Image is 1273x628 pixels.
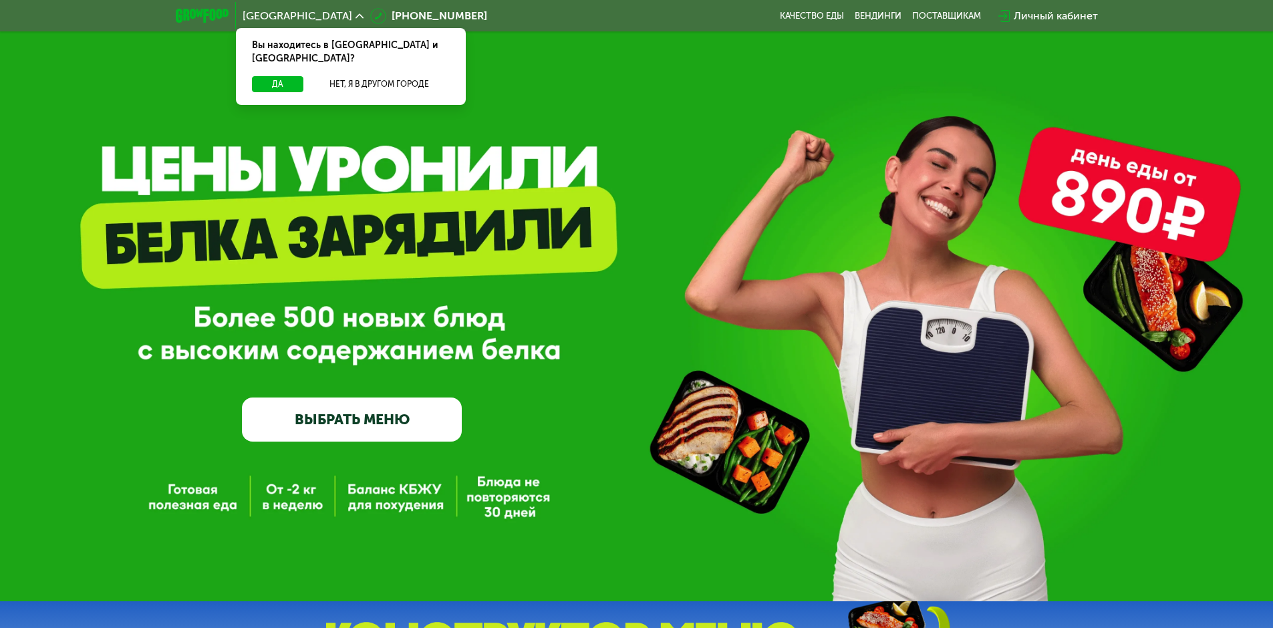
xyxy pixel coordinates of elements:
a: Вендинги [855,11,901,21]
button: Нет, я в другом городе [309,76,450,92]
span: [GEOGRAPHIC_DATA] [243,11,352,21]
a: ВЫБРАТЬ МЕНЮ [242,398,462,442]
button: Да [252,76,303,92]
div: Личный кабинет [1014,8,1098,24]
div: поставщикам [912,11,981,21]
a: Качество еды [780,11,844,21]
a: [PHONE_NUMBER] [370,8,487,24]
div: Вы находитесь в [GEOGRAPHIC_DATA] и [GEOGRAPHIC_DATA]? [236,28,466,76]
